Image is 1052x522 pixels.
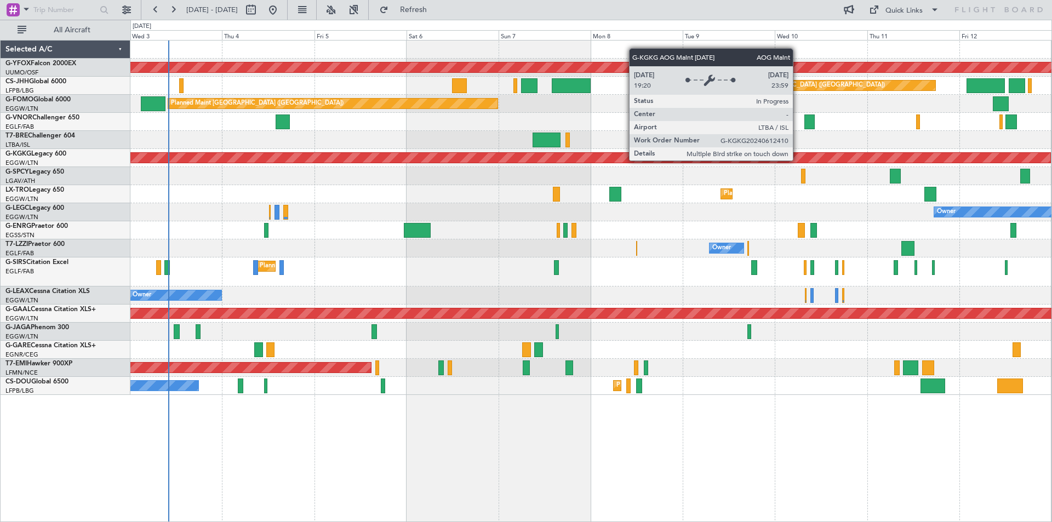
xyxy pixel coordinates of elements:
div: Sun 7 [499,30,591,40]
div: Thu 4 [222,30,314,40]
span: G-VNOR [5,114,32,121]
a: G-VNORChallenger 650 [5,114,79,121]
span: G-GAAL [5,306,31,313]
a: G-GARECessna Citation XLS+ [5,342,96,349]
div: Owner [937,204,956,220]
a: G-KGKGLegacy 600 [5,151,66,157]
a: EGGW/LTN [5,213,38,221]
a: EGGW/LTN [5,314,38,323]
span: CS-DOU [5,378,31,385]
a: G-ENRGPraetor 600 [5,223,68,230]
div: Quick Links [885,5,923,16]
a: EGGW/LTN [5,296,38,305]
a: EGGW/LTN [5,195,38,203]
a: EGLF/FAB [5,123,34,131]
a: LFPB/LBG [5,87,34,95]
a: LFMN/NCE [5,369,38,377]
div: Owner [133,287,151,303]
div: Planned Maint Dusseldorf [724,186,796,202]
a: EGGW/LTN [5,332,38,341]
div: Planned Maint [GEOGRAPHIC_DATA] ([GEOGRAPHIC_DATA]) [171,95,344,112]
input: Trip Number [33,2,96,18]
div: Thu 11 [867,30,959,40]
span: All Aircraft [28,26,116,34]
span: Refresh [391,6,437,14]
div: Planned Maint [GEOGRAPHIC_DATA] ([GEOGRAPHIC_DATA]) [260,258,432,274]
div: Sat 6 [407,30,499,40]
div: Owner [712,240,731,256]
a: EGSS/STN [5,231,35,239]
span: G-SIRS [5,259,26,266]
div: Planned Maint [GEOGRAPHIC_DATA] ([GEOGRAPHIC_DATA]) [616,377,789,394]
a: EGGW/LTN [5,105,38,113]
a: G-JAGAPhenom 300 [5,324,69,331]
span: G-LEAX [5,288,29,295]
span: G-LEGC [5,205,29,211]
span: CS-JHH [5,78,29,85]
span: G-SPCY [5,169,29,175]
a: LGAV/ATH [5,177,35,185]
a: EGLF/FAB [5,267,34,276]
a: LX-TROLegacy 650 [5,187,64,193]
span: G-FOMO [5,96,33,103]
span: T7-EMI [5,360,27,367]
a: UUMO/OSF [5,68,38,77]
span: G-ENRG [5,223,31,230]
a: EGNR/CEG [5,351,38,359]
button: All Aircraft [12,21,119,39]
a: T7-BREChallenger 604 [5,133,75,139]
a: LFPB/LBG [5,387,34,395]
a: EGGW/LTN [5,159,38,167]
a: G-YFOXFalcon 2000EX [5,60,76,67]
a: G-SIRSCitation Excel [5,259,68,266]
a: G-SPCYLegacy 650 [5,169,64,175]
a: G-LEGCLegacy 600 [5,205,64,211]
span: G-KGKG [5,151,31,157]
div: Planned Maint [GEOGRAPHIC_DATA] ([GEOGRAPHIC_DATA]) [712,77,885,94]
a: CS-JHHGlobal 6000 [5,78,66,85]
span: T7-LZZI [5,241,28,248]
a: G-LEAXCessna Citation XLS [5,288,90,295]
div: Mon 8 [591,30,683,40]
span: G-JAGA [5,324,31,331]
button: Quick Links [864,1,945,19]
a: T7-EMIHawker 900XP [5,360,72,367]
div: Wed 3 [130,30,222,40]
span: G-YFOX [5,60,31,67]
a: EGLF/FAB [5,249,34,257]
button: Refresh [374,1,440,19]
span: LX-TRO [5,187,29,193]
div: [DATE] [133,22,151,31]
a: LTBA/ISL [5,141,30,149]
a: G-GAALCessna Citation XLS+ [5,306,96,313]
a: CS-DOUGlobal 6500 [5,378,68,385]
a: G-FOMOGlobal 6000 [5,96,71,103]
span: [DATE] - [DATE] [186,5,238,15]
div: Wed 10 [775,30,867,40]
span: T7-BRE [5,133,28,139]
span: G-GARE [5,342,31,349]
a: T7-LZZIPraetor 600 [5,241,65,248]
div: Tue 9 [683,30,775,40]
div: Fri 5 [315,30,407,40]
div: Fri 12 [959,30,1051,40]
